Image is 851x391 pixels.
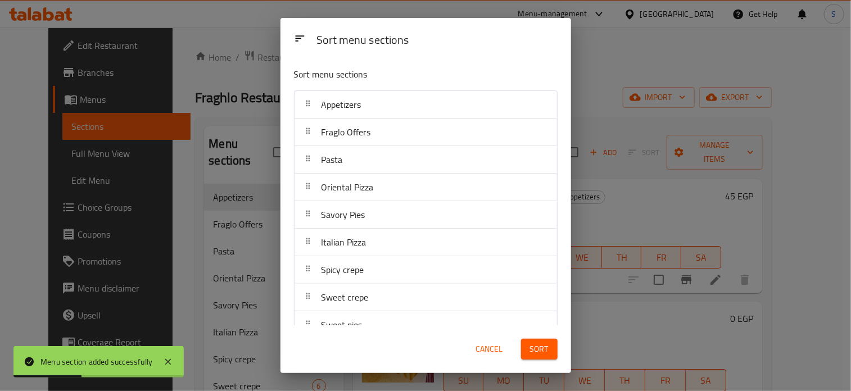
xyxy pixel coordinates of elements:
[294,67,503,81] p: Sort menu sections
[472,339,508,360] button: Cancel
[295,146,557,174] div: Pasta
[322,289,369,306] span: Sweet crepe
[295,201,557,229] div: Savory Pies
[530,342,549,356] span: Sort
[322,316,363,333] span: Sweet pies
[40,356,152,368] div: Menu section added successfully
[322,124,371,140] span: Fraglo Offers
[322,261,364,278] span: Spicy crepe
[322,206,365,223] span: Savory Pies
[295,311,557,339] div: Sweet pies
[322,234,366,251] span: Italian Pizza
[521,339,558,360] button: Sort
[295,91,557,119] div: Appetizers
[322,179,374,195] span: Oriental Pizza
[295,119,557,146] div: Fraglo Offers
[295,284,557,311] div: Sweet crepe
[476,342,503,356] span: Cancel
[295,256,557,284] div: Spicy crepe
[322,151,343,168] span: Pasta
[312,28,562,53] div: Sort menu sections
[322,96,361,113] span: Appetizers
[295,229,557,256] div: Italian Pizza
[295,174,557,201] div: Oriental Pizza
